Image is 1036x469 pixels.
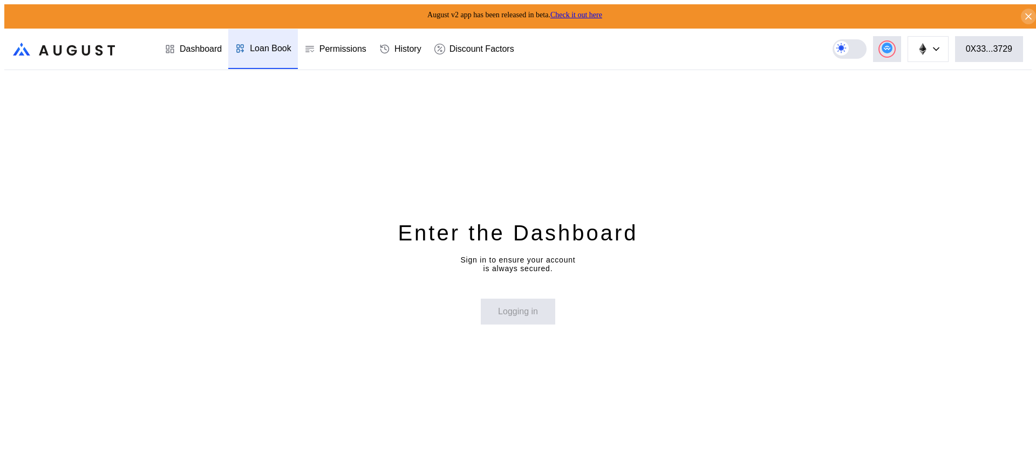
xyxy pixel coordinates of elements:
[966,44,1012,54] div: 0X33...3729
[481,299,555,325] button: Logging in
[449,44,514,54] div: Discount Factors
[394,44,421,54] div: History
[180,44,222,54] div: Dashboard
[250,44,291,53] div: Loan Book
[298,29,373,69] a: Permissions
[917,43,929,55] img: chain logo
[460,256,575,273] div: Sign in to ensure your account is always secured.
[550,11,602,19] a: Check it out here
[228,29,298,69] a: Loan Book
[398,219,638,247] div: Enter the Dashboard
[908,36,949,62] button: chain logo
[319,44,366,54] div: Permissions
[158,29,228,69] a: Dashboard
[428,29,521,69] a: Discount Factors
[955,36,1023,62] button: 0X33...3729
[427,11,602,19] span: August v2 app has been released in beta.
[373,29,428,69] a: History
